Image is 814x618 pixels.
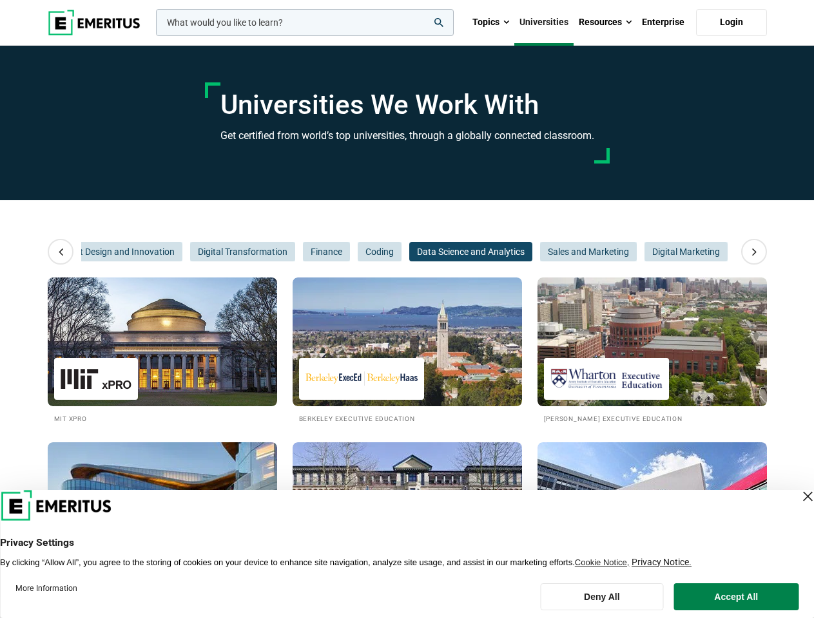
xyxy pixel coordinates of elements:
[156,9,454,36] input: woocommerce-product-search-field-0
[293,277,522,424] a: Universities We Work With Berkeley Executive Education Berkeley Executive Education
[538,442,767,571] img: Universities We Work With
[293,442,522,588] a: Universities We Work With Cambridge Judge Business School Executive Education Cambridge Judge Bus...
[544,413,761,424] h2: [PERSON_NAME] Executive Education
[409,242,532,261] button: Data Science and Analytics
[48,277,277,406] img: Universities We Work With
[61,364,131,393] img: MIT xPRO
[54,413,271,424] h2: MIT xPRO
[43,242,182,261] button: Product Design and Innovation
[190,242,295,261] button: Digital Transformation
[293,442,522,571] img: Universities We Work With
[48,442,277,571] img: Universities We Work With
[538,442,767,588] a: Universities We Work With Imperial Executive Education Imperial Executive Education
[303,242,350,261] button: Finance
[305,364,418,393] img: Berkeley Executive Education
[540,242,637,261] button: Sales and Marketing
[299,413,516,424] h2: Berkeley Executive Education
[550,364,663,393] img: Wharton Executive Education
[48,277,277,424] a: Universities We Work With MIT xPRO MIT xPRO
[220,127,594,144] h3: Get certified from world’s top universities, through a globally connected classroom.
[696,9,767,36] a: Login
[48,442,277,588] a: Universities We Work With Kellogg Executive Education [PERSON_NAME] Executive Education
[293,277,522,406] img: Universities We Work With
[644,242,728,261] button: Digital Marketing
[538,277,767,424] a: Universities We Work With Wharton Executive Education [PERSON_NAME] Executive Education
[538,277,767,406] img: Universities We Work With
[358,242,402,261] button: Coding
[220,89,594,121] h1: Universities We Work With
